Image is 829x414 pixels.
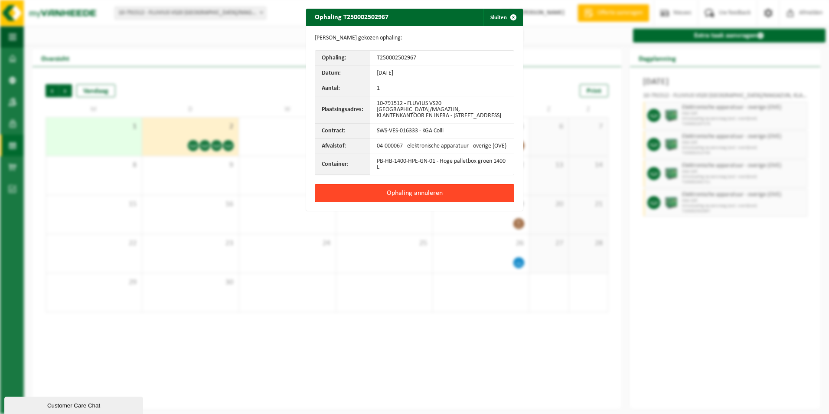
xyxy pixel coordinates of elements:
[315,184,514,202] button: Ophaling annuleren
[370,51,514,66] td: T250002502967
[315,66,370,81] th: Datum:
[315,51,370,66] th: Ophaling:
[315,35,514,42] p: [PERSON_NAME] gekozen ophaling:
[315,96,370,124] th: Plaatsingsadres:
[370,154,514,175] td: PB-HB-1400-HPE-GN-01 - Hoge palletbox groen 1400 L
[370,66,514,81] td: [DATE]
[483,9,522,26] button: Sluiten
[4,395,145,414] iframe: chat widget
[370,124,514,139] td: SWS-VES-016333 - KGA Colli
[315,124,370,139] th: Contract:
[370,139,514,154] td: 04-000067 - elektronische apparatuur - overige (OVE)
[315,154,370,175] th: Container:
[315,139,370,154] th: Afvalstof:
[370,96,514,124] td: 10-791512 - FLUVIUS VS20 [GEOGRAPHIC_DATA]/MAGAZIJN, KLANTENKANTOOR EN INFRA - [STREET_ADDRESS]
[370,81,514,96] td: 1
[306,9,397,25] h2: Ophaling T250002502967
[315,81,370,96] th: Aantal:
